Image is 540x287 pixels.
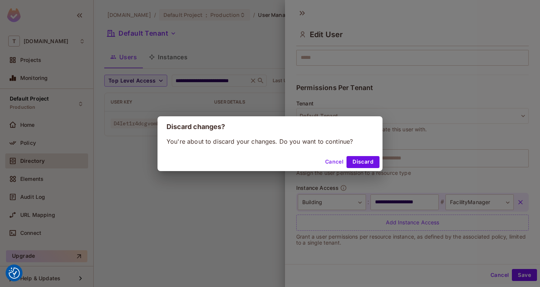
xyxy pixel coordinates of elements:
button: Cancel [322,156,346,168]
p: You're about to discard your changes. Do you want to continue? [166,137,373,146]
button: Discard [346,156,379,168]
h2: Discard changes? [157,116,382,137]
button: Consent Preferences [9,267,20,279]
img: Revisit consent button [9,267,20,279]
